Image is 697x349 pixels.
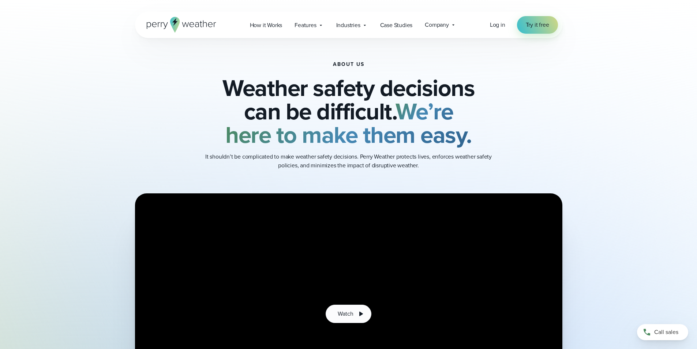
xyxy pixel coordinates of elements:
[380,21,413,30] span: Case Studies
[336,21,360,30] span: Industries
[244,18,289,33] a: How it Works
[202,152,495,170] p: It shouldn’t be complicated to make weather safety decisions. Perry Weather protects lives, enfor...
[338,309,353,318] span: Watch
[425,21,449,29] span: Company
[517,16,558,34] a: Try it free
[295,21,316,30] span: Features
[637,324,688,340] a: Call sales
[333,62,364,67] h1: About Us
[526,21,549,29] span: Try it free
[172,76,526,146] h2: Weather safety decisions can be difficult.
[326,305,371,323] button: Watch
[490,21,505,29] a: Log in
[374,18,419,33] a: Case Studies
[225,94,472,152] strong: We’re here to make them easy.
[250,21,282,30] span: How it Works
[654,328,678,337] span: Call sales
